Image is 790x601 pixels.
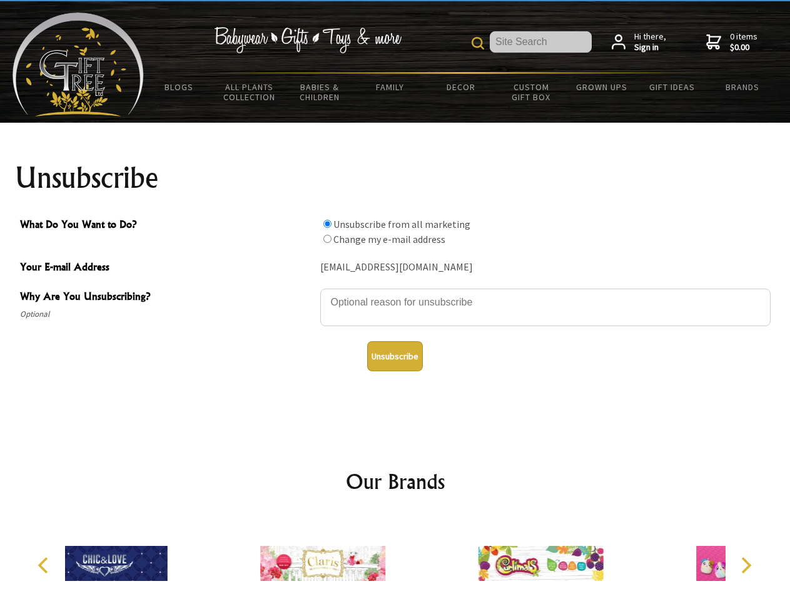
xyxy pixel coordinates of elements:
[566,74,637,100] a: Grown Ups
[732,552,759,579] button: Next
[333,233,445,245] label: Change my e-mail address
[320,258,771,277] div: [EMAIL_ADDRESS][DOMAIN_NAME]
[634,31,666,53] span: Hi there,
[490,31,592,53] input: Site Search
[323,235,332,243] input: What Do You Want to Do?
[320,289,771,326] textarea: Why Are You Unsubscribing?
[730,31,757,53] span: 0 items
[214,27,402,53] img: Babywear - Gifts - Toys & more
[707,74,778,100] a: Brands
[20,307,314,322] span: Optional
[323,220,332,228] input: What Do You Want to Do?
[425,74,496,100] a: Decor
[144,74,215,100] a: BLOGS
[333,218,470,230] label: Unsubscribe from all marketing
[706,31,757,53] a: 0 items$0.00
[355,74,426,100] a: Family
[20,217,314,235] span: What Do You Want to Do?
[15,163,776,193] h1: Unsubscribe
[730,42,757,53] strong: $0.00
[496,74,567,110] a: Custom Gift Box
[634,42,666,53] strong: Sign in
[367,341,423,371] button: Unsubscribe
[612,31,666,53] a: Hi there,Sign in
[637,74,707,100] a: Gift Ideas
[31,552,59,579] button: Previous
[13,13,144,116] img: Babyware - Gifts - Toys and more...
[20,289,314,307] span: Why Are You Unsubscribing?
[20,259,314,277] span: Your E-mail Address
[25,466,766,496] h2: Our Brands
[472,37,484,49] img: product search
[215,74,285,110] a: All Plants Collection
[285,74,355,110] a: Babies & Children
